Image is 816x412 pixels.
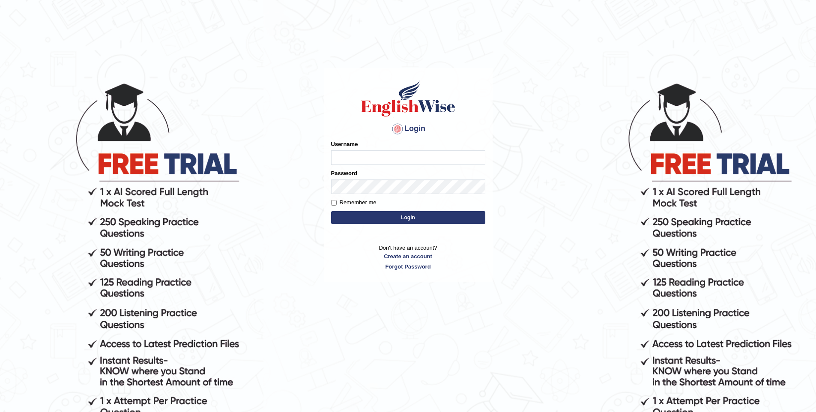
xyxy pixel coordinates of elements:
[331,122,485,136] h4: Login
[331,244,485,270] p: Don't have an account?
[331,263,485,271] a: Forgot Password
[331,252,485,260] a: Create an account
[359,79,457,118] img: Logo of English Wise sign in for intelligent practice with AI
[331,140,358,148] label: Username
[331,211,485,224] button: Login
[331,198,377,207] label: Remember me
[331,200,337,206] input: Remember me
[331,169,357,177] label: Password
